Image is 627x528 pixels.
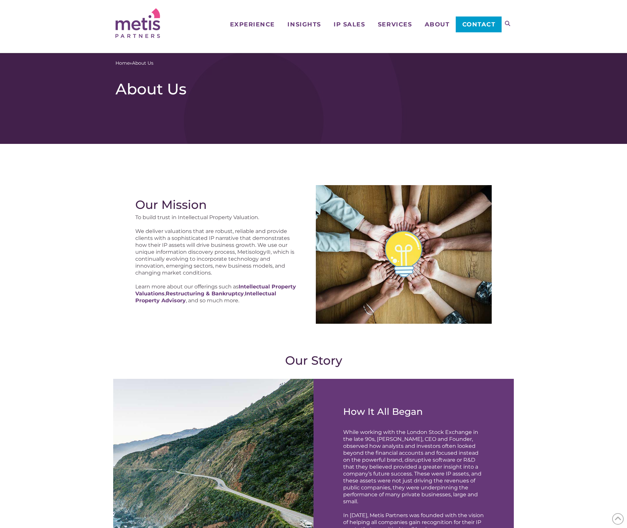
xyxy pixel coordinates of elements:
[135,283,300,304] p: Learn more about our offerings such as , , , and so much more.
[166,291,244,297] a: Restructuring & Bankruptcy
[230,21,275,27] span: Experience
[135,228,300,277] p: We deliver valuations that are robust, reliable and provide clients with a sophisticated IP narra...
[316,185,492,324] img: Our Mission
[135,353,492,367] h2: Our Story
[343,429,484,505] p: While working with the London Stock Exchange in the late 90s, [PERSON_NAME], CEO and Founder, obs...
[115,60,130,67] a: Home
[135,214,300,221] p: To build trust in Intellectual Property Valuation.
[462,21,496,27] span: Contact
[115,60,153,67] span: »
[334,21,365,27] span: IP Sales
[135,284,296,297] a: Intellectual Property Valuations
[343,406,484,417] h3: How It All Began
[115,80,511,98] h1: About Us
[115,8,160,38] img: Metis Partners
[456,16,502,32] a: Contact
[132,60,153,67] span: About Us
[612,513,624,525] span: Back to Top
[287,21,321,27] span: Insights
[135,291,276,304] a: Intellectual Property Advisory
[425,21,450,27] span: About
[135,198,300,212] h2: Our Mission
[378,21,412,27] span: Services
